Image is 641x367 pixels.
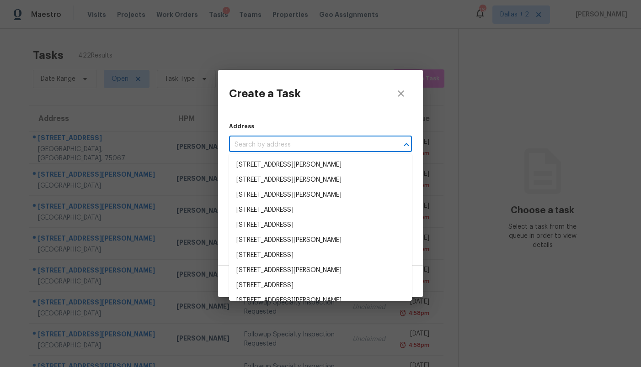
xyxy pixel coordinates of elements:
[229,218,412,233] li: [STREET_ADDRESS]
[229,87,301,100] h3: Create a Task
[229,188,412,203] li: [STREET_ADDRESS][PERSON_NAME]
[229,173,412,188] li: [STREET_ADDRESS][PERSON_NAME]
[229,138,386,152] input: Search by address
[400,138,413,151] button: Close
[229,157,412,173] li: [STREET_ADDRESS][PERSON_NAME]
[229,233,412,248] li: [STREET_ADDRESS][PERSON_NAME]
[229,248,412,263] li: [STREET_ADDRESS]
[229,278,412,293] li: [STREET_ADDRESS]
[229,124,254,129] label: Address
[229,203,412,218] li: [STREET_ADDRESS]
[229,293,412,308] li: [STREET_ADDRESS][PERSON_NAME]
[390,83,412,105] button: close
[229,263,412,278] li: [STREET_ADDRESS][PERSON_NAME]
